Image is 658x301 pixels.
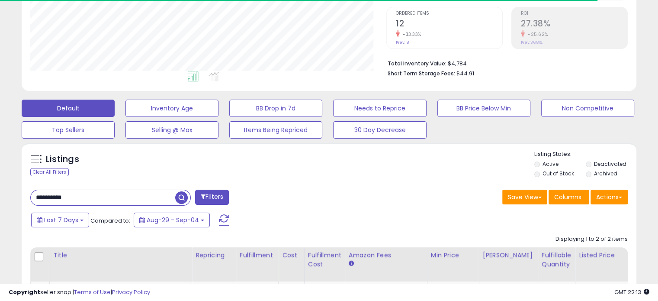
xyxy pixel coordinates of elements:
button: Needs to Reprice [333,100,426,117]
small: -25.62% [525,31,548,38]
button: Save View [502,190,547,204]
b: Total Inventory Value: [388,60,446,67]
button: 30 Day Decrease [333,121,426,139]
button: Filters [195,190,229,205]
small: Prev: 36.81% [521,40,542,45]
button: Top Sellers [22,121,115,139]
h2: 27.38% [521,19,627,30]
button: Items Being Repriced [229,121,322,139]
div: Repricing [196,251,232,260]
span: Last 7 Days [44,216,78,224]
li: $4,784 [388,58,621,68]
div: Title [53,251,188,260]
div: Cost [282,251,301,260]
div: [PERSON_NAME] [483,251,534,260]
p: Listing States: [534,150,636,159]
div: Min Price [431,251,475,260]
div: Fulfillment Cost [308,251,341,269]
div: Fulfillable Quantity [542,251,571,269]
span: 2025-09-12 22:13 GMT [614,288,649,296]
button: Actions [591,190,628,204]
span: $44.91 [456,69,474,78]
button: BB Price Below Min [437,100,530,117]
span: ROI [521,11,627,16]
div: Listed Price [579,251,654,260]
span: Compared to: [90,217,130,225]
div: seller snap | | [9,288,150,297]
label: Out of Stock [542,170,574,177]
small: Amazon Fees. [349,260,354,268]
button: BB Drop in 7d [229,100,322,117]
span: Ordered Items [396,11,502,16]
div: Displaying 1 to 2 of 2 items [555,235,628,243]
button: Selling @ Max [125,121,218,139]
span: Aug-29 - Sep-04 [147,216,199,224]
h5: Listings [46,153,79,165]
a: Terms of Use [74,288,111,296]
h2: 12 [396,19,502,30]
div: Amazon Fees [349,251,424,260]
label: Active [542,160,558,168]
div: Fulfillment [240,251,275,260]
button: Columns [549,190,589,204]
button: Non Competitive [541,100,634,117]
small: Prev: 18 [396,40,409,45]
span: Columns [554,193,581,201]
small: -33.33% [400,31,421,38]
button: Last 7 Days [31,213,89,227]
button: Default [22,100,115,117]
div: Clear All Filters [30,168,69,176]
b: Short Term Storage Fees: [388,70,455,77]
button: Aug-29 - Sep-04 [134,213,210,227]
a: Privacy Policy [112,288,150,296]
label: Archived [594,170,617,177]
label: Deactivated [594,160,626,168]
button: Inventory Age [125,100,218,117]
strong: Copyright [9,288,40,296]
